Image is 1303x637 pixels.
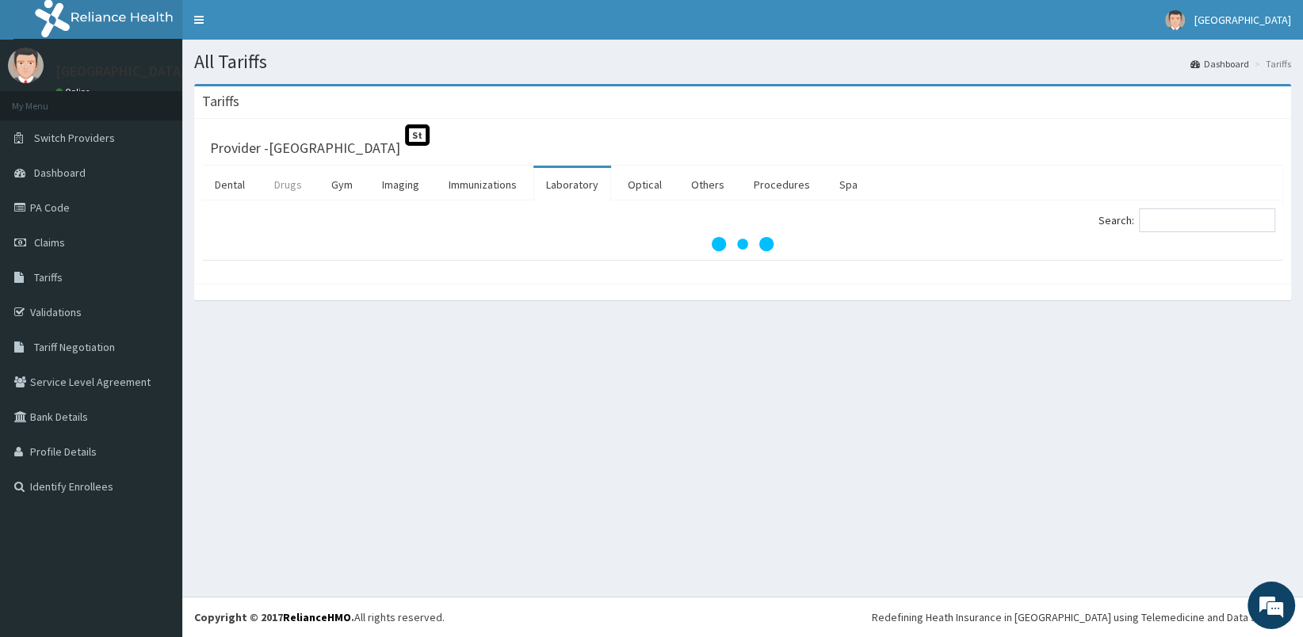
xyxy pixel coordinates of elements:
span: Tariffs [34,270,63,284]
div: Redefining Heath Insurance in [GEOGRAPHIC_DATA] using Telemedicine and Data Science! [872,609,1291,625]
a: Drugs [262,168,315,201]
a: Others [678,168,737,201]
a: Laboratory [533,168,611,201]
img: User Image [8,48,44,83]
img: User Image [1165,10,1185,30]
a: RelianceHMO [283,610,351,624]
a: Online [55,86,94,97]
li: Tariffs [1251,57,1291,71]
footer: All rights reserved. [182,597,1303,637]
a: Dashboard [1190,57,1249,71]
a: Dental [202,168,258,201]
h1: All Tariffs [194,51,1291,72]
a: Immunizations [436,168,529,201]
span: Dashboard [34,166,86,180]
span: Switch Providers [34,131,115,145]
h3: Provider - [GEOGRAPHIC_DATA] [210,141,400,155]
a: Procedures [741,168,823,201]
a: Gym [319,168,365,201]
svg: audio-loading [711,212,774,276]
a: Spa [827,168,870,201]
p: [GEOGRAPHIC_DATA] [55,64,186,78]
label: Search: [1099,208,1275,232]
span: Claims [34,235,65,250]
a: Imaging [369,168,432,201]
input: Search: [1139,208,1275,232]
h3: Tariffs [202,94,239,109]
a: Optical [615,168,674,201]
span: Tariff Negotiation [34,340,115,354]
span: [GEOGRAPHIC_DATA] [1194,13,1291,27]
span: St [405,124,430,146]
strong: Copyright © 2017 . [194,610,354,624]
